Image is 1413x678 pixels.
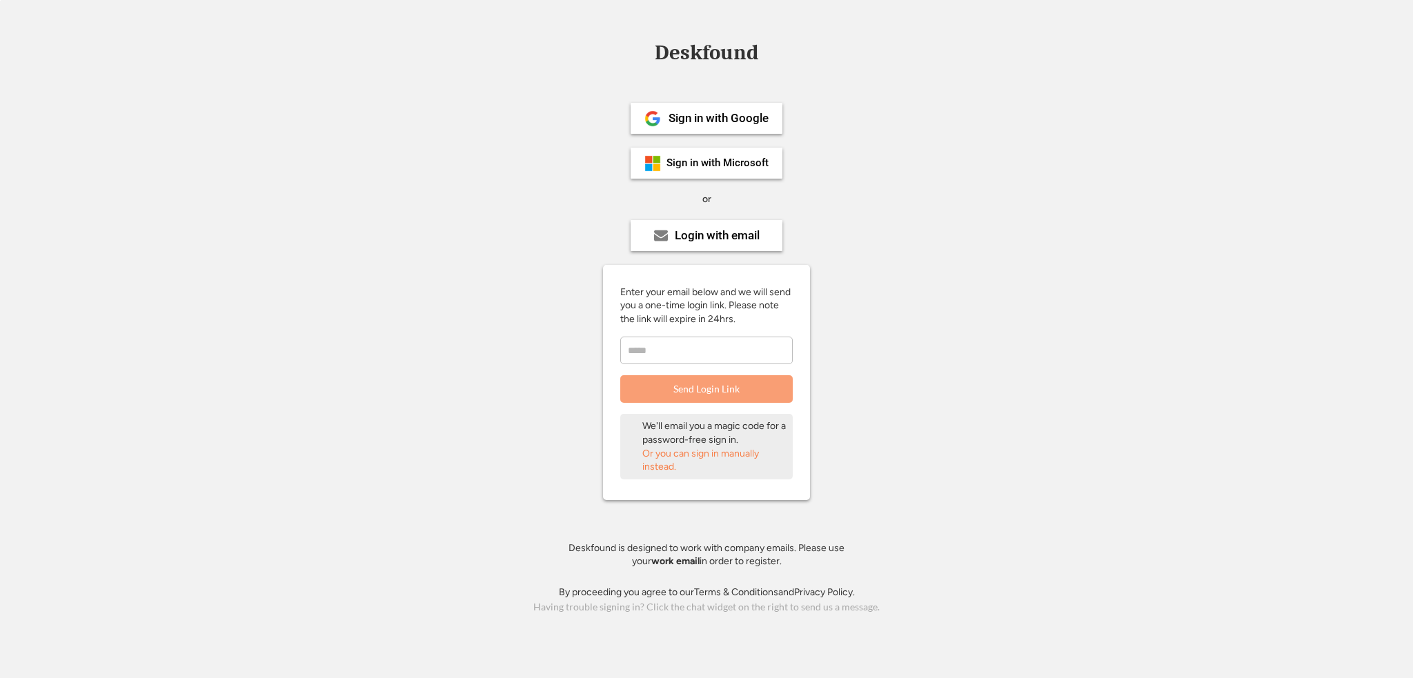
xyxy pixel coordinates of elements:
[644,155,661,172] img: ms-symbollockup_mssymbol_19.png
[669,112,769,124] div: Sign in with Google
[642,447,787,474] div: Or you can sign in manually instead.
[794,586,855,598] a: Privacy Policy.
[666,158,769,168] div: Sign in with Microsoft
[620,286,793,326] div: Enter your email below and we will send you a one-time login link. Please note the link will expi...
[648,42,765,63] div: Deskfound
[694,586,778,598] a: Terms & Conditions
[644,110,661,127] img: 1024px-Google__G__Logo.svg.png
[620,375,793,403] button: Send Login Link
[559,586,855,599] div: By proceeding you agree to our and
[551,541,862,568] div: Deskfound is designed to work with company emails. Please use your in order to register.
[642,419,787,446] div: We'll email you a magic code for a password-free sign in.
[675,230,760,241] div: Login with email
[651,555,700,567] strong: work email
[702,192,711,206] div: or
